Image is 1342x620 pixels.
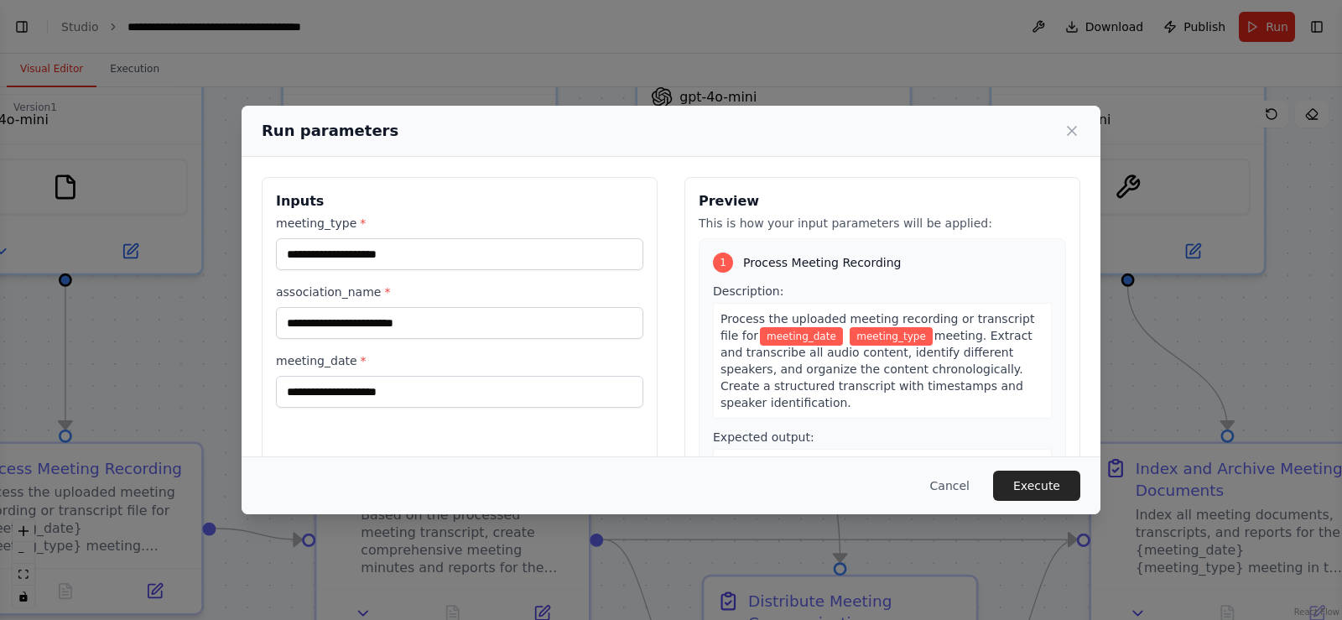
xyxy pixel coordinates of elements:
[993,471,1080,501] button: Execute
[760,327,843,346] span: Variable: meeting_date
[743,254,901,271] span: Process Meeting Recording
[917,471,983,501] button: Cancel
[699,191,1066,211] h3: Preview
[713,430,814,444] span: Expected output:
[713,284,783,298] span: Description:
[276,191,643,211] h3: Inputs
[276,284,643,300] label: association_name
[699,215,1066,232] p: This is how your input parameters will be applied:
[276,215,643,232] label: meeting_type
[713,253,733,273] div: 1
[262,119,398,143] h2: Run parameters
[720,312,1034,342] span: Process the uploaded meeting recording or transcript file for
[276,352,643,369] label: meeting_date
[720,329,1033,409] span: meeting. Extract and transcribe all audio content, identify different speakers, and organize the ...
[850,327,933,346] span: Variable: meeting_type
